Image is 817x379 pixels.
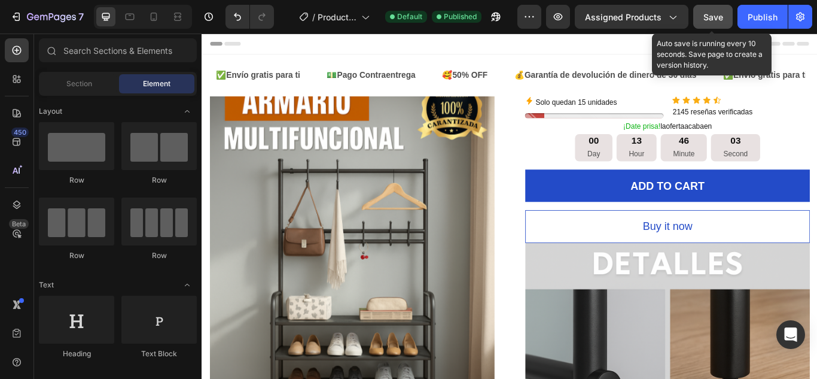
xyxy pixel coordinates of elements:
p: Minute [549,133,574,148]
iframe: Design area [202,34,817,379]
p: ✅Envío gratis para ti [608,40,706,57]
span: Element [143,78,170,89]
span: Save [703,12,723,22]
span: ¡Date prisa! [491,104,534,113]
button: Buy it now [377,206,709,244]
div: Publish [748,11,778,23]
span: Text [39,280,54,290]
div: 00 [449,119,464,132]
div: 03 [608,119,636,132]
span: / [312,11,315,23]
input: Search Sections & Elements [39,38,197,62]
span: Layout [39,106,62,117]
p: 2145 reseñas verificadas [549,84,708,99]
div: Row [39,175,114,186]
div: Row [121,175,197,186]
span: Default [397,11,422,22]
div: ADD TO CART [499,168,586,187]
button: Save [693,5,733,29]
span: Product Page - [DATE] 14:02:31 [318,11,356,23]
span: Toggle open [178,102,197,121]
p: Second [608,133,636,148]
span: Toggle open [178,275,197,295]
p: 🥰50% OFF [280,40,333,57]
span: acaba [562,104,585,113]
div: 46 [549,119,574,132]
div: Undo/Redo [225,5,274,29]
span: Section [66,78,92,89]
span: en [585,104,595,113]
button: 7 [5,5,89,29]
span: Assigned Products [585,11,661,23]
span: oferta [541,104,562,113]
div: Buy it now [514,216,572,235]
div: Heading [39,348,114,359]
div: Beta [9,219,29,229]
button: ADD TO CART [377,159,709,197]
div: Row [121,250,197,261]
button: Assigned Products [575,5,688,29]
p: 7 [78,10,84,24]
div: Open Intercom Messenger [776,320,805,349]
p: 💰Garantía de devolución de dinero de 30 días [364,40,576,57]
div: Row [39,250,114,261]
button: Publish [737,5,788,29]
p: Hour [498,133,516,148]
div: 13 [498,119,516,132]
p: Day [449,133,464,148]
div: 450 [11,128,29,137]
span: Published [444,11,477,22]
p: Solo quedan 15 unidades [389,73,484,88]
div: Text Block [121,348,197,359]
span: la [534,104,541,113]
